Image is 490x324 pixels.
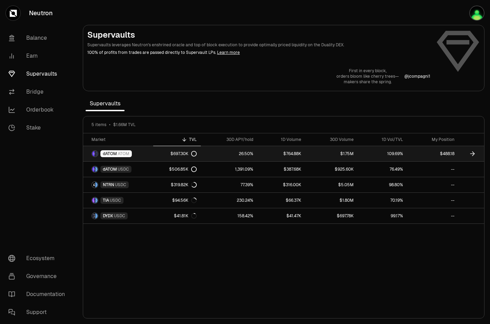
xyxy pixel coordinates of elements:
span: TIA [103,198,109,203]
a: -- [407,208,458,223]
img: dATOM Logo [92,166,95,172]
a: 109.69% [358,146,407,161]
img: NTRN Logo [92,182,95,188]
span: 5 items [91,122,106,127]
a: $66.37K [257,193,305,208]
span: NTRN [103,182,114,188]
a: $488.18 [407,146,458,161]
a: Supervaults [3,65,75,83]
a: dATOM LogoUSDC LogodATOMUSDC [83,162,153,177]
a: $1.75M [305,146,358,161]
a: -- [407,193,458,208]
img: TIA Logo [92,198,95,203]
p: Supervaults leverages Neutron's enshrined oracle and top of block execution to provide optimally ... [87,42,430,48]
div: 1D Volume [262,137,301,142]
a: TIA LogoUSDC LogoTIAUSDC [83,193,153,208]
span: dATOM [103,166,117,172]
a: 158.42% [201,208,257,223]
a: 70.19% [358,193,407,208]
a: Ecosystem [3,249,75,267]
a: 26.50% [201,146,257,161]
span: DYDX [103,213,113,219]
div: $506.85K [169,166,197,172]
p: First in every block, [336,68,399,74]
span: $1.66M TVL [113,122,136,127]
p: 100% of profits from trades are passed directly to Supervault LPs. [87,49,430,56]
a: $764.88K [257,146,305,161]
a: 99.17% [358,208,407,223]
a: 77.39% [201,177,257,192]
span: Supervaults [86,97,125,111]
a: $697.30K [153,146,201,161]
a: $697.78K [305,208,358,223]
a: @jcompagni1 [404,74,430,79]
span: USDC [114,213,125,219]
img: USDC Logo [95,166,98,172]
a: $41.47K [257,208,305,223]
h2: Supervaults [87,29,430,40]
a: NTRN LogoUSDC LogoNTRNUSDC [83,177,153,192]
a: Support [3,303,75,321]
a: $387.68K [257,162,305,177]
a: $319.82K [153,177,201,192]
a: Orderbook [3,101,75,119]
p: orders bloom like cherry trees— [336,74,399,79]
div: 30D Volume [310,137,354,142]
p: makers share the spring. [336,79,399,85]
a: DYDX LogoUSDC LogoDYDXUSDC [83,208,153,223]
img: USDC Logo [95,182,98,188]
img: kkr [469,6,484,21]
a: dATOM LogoATOM LogodATOMATOM [83,146,153,161]
span: USDC [115,182,126,188]
div: $41.81K [174,213,197,219]
a: $41.81K [153,208,201,223]
span: USDC [110,198,121,203]
a: Governance [3,267,75,285]
div: $319.82K [171,182,197,188]
a: -- [407,177,458,192]
div: $697.30K [170,151,197,156]
p: @ jcompagni1 [404,74,430,79]
a: 1,391.09% [201,162,257,177]
a: $506.85K [153,162,201,177]
a: First in every block,orders bloom like cherry trees—makers share the spring. [336,68,399,85]
div: My Position [411,137,454,142]
a: Earn [3,47,75,65]
a: 76.49% [358,162,407,177]
img: ATOM Logo [95,151,98,156]
span: ATOM [118,151,129,156]
span: dATOM [103,151,117,156]
div: 30D APY/hold [205,137,253,142]
div: Market [91,137,149,142]
a: 98.80% [358,177,407,192]
a: -- [407,162,458,177]
a: Stake [3,119,75,137]
img: USDC Logo [95,213,98,219]
a: $925.60K [305,162,358,177]
a: $316.00K [257,177,305,192]
a: $94.56K [153,193,201,208]
div: TVL [157,137,197,142]
div: $94.56K [172,198,197,203]
a: Documentation [3,285,75,303]
a: Learn more [217,50,240,55]
img: DYDX Logo [92,213,95,219]
a: $1.80M [305,193,358,208]
div: 1D Vol/TVL [362,137,403,142]
a: 230.24% [201,193,257,208]
a: Bridge [3,83,75,101]
a: Balance [3,29,75,47]
a: $5.05M [305,177,358,192]
span: USDC [118,166,129,172]
img: dATOM Logo [92,151,95,156]
img: USDC Logo [95,198,98,203]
